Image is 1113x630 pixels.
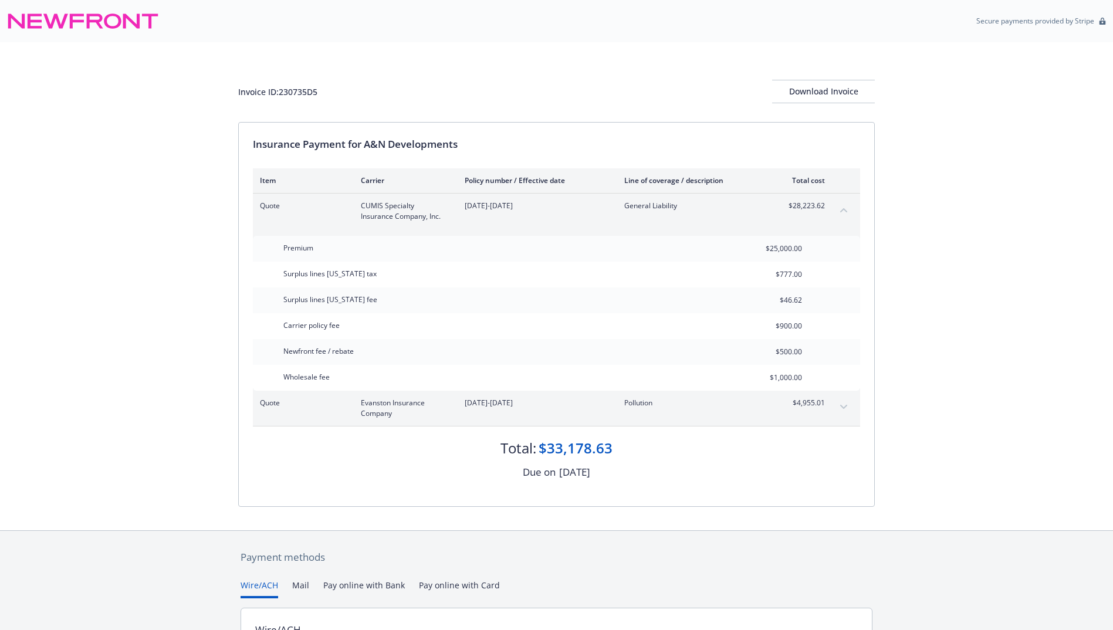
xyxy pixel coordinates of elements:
[361,398,446,419] span: Evanston Insurance Company
[241,579,278,598] button: Wire/ACH
[624,398,762,408] span: Pollution
[361,201,446,222] span: CUMIS Specialty Insurance Company, Inc.
[260,175,342,185] div: Item
[465,398,605,408] span: [DATE]-[DATE]
[260,398,342,408] span: Quote
[559,465,590,480] div: [DATE]
[976,16,1094,26] p: Secure payments provided by Stripe
[733,369,809,387] input: 0.00
[253,194,860,229] div: QuoteCUMIS Specialty Insurance Company, Inc.[DATE]-[DATE]General Liability$28,223.62collapse content
[772,80,875,103] button: Download Invoice
[733,240,809,258] input: 0.00
[781,175,825,185] div: Total cost
[834,201,853,219] button: collapse content
[733,292,809,309] input: 0.00
[241,550,872,565] div: Payment methods
[500,438,536,458] div: Total:
[292,579,309,598] button: Mail
[539,438,613,458] div: $33,178.63
[283,294,377,304] span: Surplus lines [US_STATE] fee
[624,201,762,211] span: General Liability
[781,201,825,211] span: $28,223.62
[733,343,809,361] input: 0.00
[283,243,313,253] span: Premium
[523,465,556,480] div: Due on
[733,317,809,335] input: 0.00
[283,320,340,330] span: Carrier policy fee
[253,137,860,152] div: Insurance Payment for A&N Developments
[733,266,809,283] input: 0.00
[283,372,330,382] span: Wholesale fee
[323,579,405,598] button: Pay online with Bank
[624,175,762,185] div: Line of coverage / description
[238,86,317,98] div: Invoice ID: 230735D5
[283,346,354,356] span: Newfront fee / rebate
[283,269,377,279] span: Surplus lines [US_STATE] tax
[253,391,860,426] div: QuoteEvanston Insurance Company[DATE]-[DATE]Pollution$4,955.01expand content
[465,201,605,211] span: [DATE]-[DATE]
[361,175,446,185] div: Carrier
[834,398,853,416] button: expand content
[781,398,825,408] span: $4,955.01
[465,175,605,185] div: Policy number / Effective date
[419,579,500,598] button: Pay online with Card
[260,201,342,211] span: Quote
